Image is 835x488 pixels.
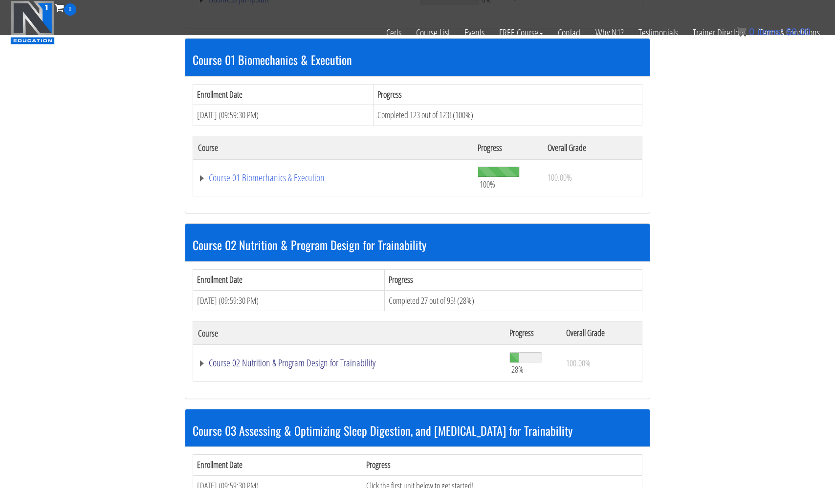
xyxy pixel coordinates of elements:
[786,26,791,37] span: $
[193,269,385,290] th: Enrollment Date
[385,269,642,290] th: Progress
[193,455,362,476] th: Enrollment Date
[409,16,457,50] a: Course List
[737,27,747,37] img: icon11.png
[64,3,76,16] span: 0
[379,16,409,50] a: Certs
[55,1,76,14] a: 0
[561,345,642,382] td: 100.00%
[480,179,495,190] span: 100%
[193,53,642,66] h3: Course 01 Biomechanics & Execution
[631,16,685,50] a: Testimonials
[588,16,631,50] a: Why N1?
[193,424,642,437] h3: Course 03 Assessing & Optimizing Sleep Digestion, and [MEDICAL_DATA] for Trainability
[473,136,543,159] th: Progress
[193,105,374,126] td: [DATE] (09:59:30 PM)
[385,290,642,311] td: Completed 27 out of 95! (28%)
[752,16,827,50] a: Terms & Conditions
[543,159,642,196] td: 100.00%
[561,321,642,345] th: Overall Grade
[757,26,783,37] span: items:
[749,26,754,37] span: 0
[505,321,561,345] th: Progress
[193,84,374,105] th: Enrollment Date
[193,238,642,251] h3: Course 02 Nutrition & Program Design for Trainability
[737,26,811,37] a: 0 items: $0.00
[543,136,642,159] th: Overall Grade
[10,0,55,44] img: n1-education
[198,358,500,368] a: Course 02 Nutrition & Program Design for Trainability
[193,136,473,159] th: Course
[362,455,642,476] th: Progress
[511,364,524,375] span: 28%
[198,173,468,183] a: Course 01 Biomechanics & Execution
[685,16,752,50] a: Trainer Directory
[457,16,492,50] a: Events
[550,16,588,50] a: Contact
[492,16,550,50] a: FREE Course
[374,84,642,105] th: Progress
[193,290,385,311] td: [DATE] (09:59:30 PM)
[193,321,505,345] th: Course
[786,26,811,37] bdi: 0.00
[374,105,642,126] td: Completed 123 out of 123! (100%)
